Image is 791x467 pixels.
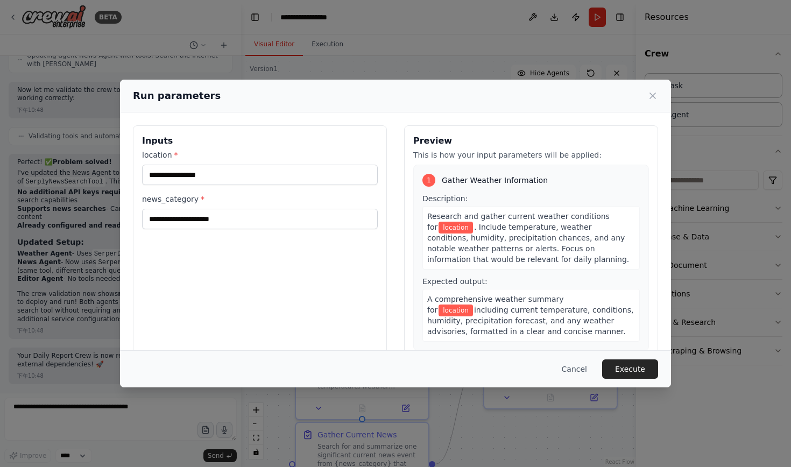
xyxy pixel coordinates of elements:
[553,359,596,379] button: Cancel
[142,150,378,160] label: location
[427,223,629,264] span: . Include temperature, weather conditions, humidity, precipitation chances, and any notable weath...
[439,222,473,233] span: Variable: location
[442,175,548,186] span: Gather Weather Information
[427,212,610,231] span: Research and gather current weather conditions for
[602,359,658,379] button: Execute
[413,150,649,160] p: This is how your input parameters will be applied:
[413,135,649,147] h3: Preview
[422,194,468,203] span: Description:
[422,174,435,187] div: 1
[142,135,378,147] h3: Inputs
[142,194,378,204] label: news_category
[439,305,473,316] span: Variable: location
[427,306,633,336] span: including current temperature, conditions, humidity, precipitation forecast, and any weather advi...
[133,88,221,103] h2: Run parameters
[422,277,488,286] span: Expected output:
[427,295,564,314] span: A comprehensive weather summary for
